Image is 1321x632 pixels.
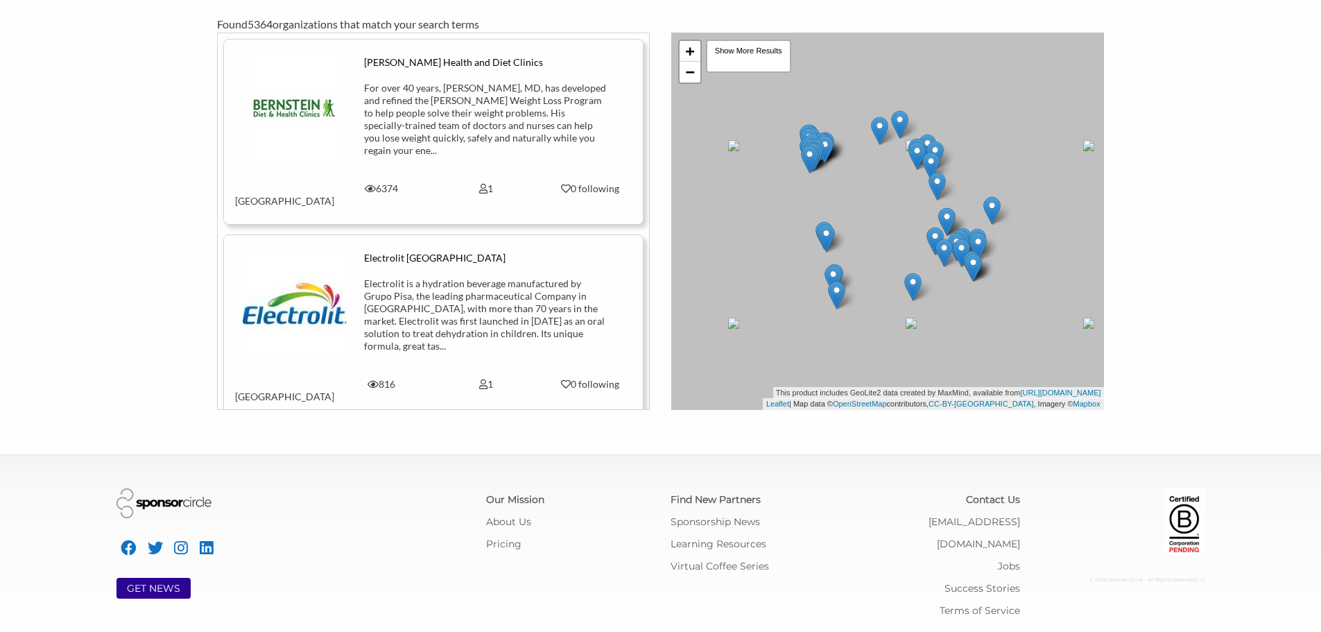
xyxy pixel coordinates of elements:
a: Learning Resources [671,538,766,550]
a: [URL][DOMAIN_NAME] [1021,388,1101,397]
div: 0 following [549,182,632,195]
a: OpenStreetMap [833,400,887,408]
a: Electrolit [GEOGRAPHIC_DATA] Electrolit is a hydration beverage manufactured by Grupo Pisa, the l... [235,252,632,403]
div: For over 40 years, [PERSON_NAME], MD, has developed and refined the [PERSON_NAME] Weight Loss Pro... [364,82,607,157]
a: [EMAIL_ADDRESS][DOMAIN_NAME] [929,515,1020,550]
a: Zoom out [680,62,700,83]
div: Found organizations that match your search terms [217,16,1103,33]
div: [GEOGRAPHIC_DATA] [225,378,329,403]
a: Zoom in [680,41,700,62]
div: 1 [433,378,538,391]
a: Pricing [486,538,521,550]
div: Electrolit [GEOGRAPHIC_DATA] [364,252,607,264]
img: Sponsor Circle Logo [116,488,211,518]
img: omojr9dbzgsxyub8dosi [243,252,347,356]
a: Contact Us [966,493,1020,506]
a: Leaflet [766,400,789,408]
div: This product includes GeoLite2 data created by MaxMind, available from [773,387,1104,399]
a: Mapbox [1073,400,1100,408]
a: About Us [486,515,531,528]
div: | Map data © contributors, , Imagery © [763,398,1104,410]
div: 816 [329,378,434,391]
a: CC-BY-[GEOGRAPHIC_DATA] [929,400,1033,408]
a: Sponsorship News [671,515,760,528]
a: Our Mission [486,493,544,506]
div: Electrolit is a hydration beverage manufactured by Grupo Pisa, the leading pharmaceutical Company... [364,277,607,352]
div: © 2025 Sponsor Circle - All Rights Reserved [1041,569,1205,591]
div: [GEOGRAPHIC_DATA] [225,182,329,207]
span: C: U: [1195,577,1205,583]
div: [PERSON_NAME] Health and Diet Clinics [364,56,607,69]
a: Find New Partners [671,493,761,506]
div: 6374 [329,182,434,195]
a: Terms of Service [940,604,1020,617]
div: 0 following [549,378,632,391]
a: Jobs [998,560,1020,572]
a: Virtual Coffee Series [671,560,769,572]
a: Success Stories [944,582,1020,595]
a: [PERSON_NAME] Health and Diet Clinics For over 40 years, [PERSON_NAME], MD, has developed and ref... [235,56,632,207]
span: 5364 [248,17,273,31]
div: 1 [433,182,538,195]
img: ehniozs5emrbtce1qsxy [251,56,338,160]
a: GET NEWS [127,582,180,595]
img: Certified Corporation Pending Logo [1164,488,1205,558]
div: Show More Results [706,40,791,73]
